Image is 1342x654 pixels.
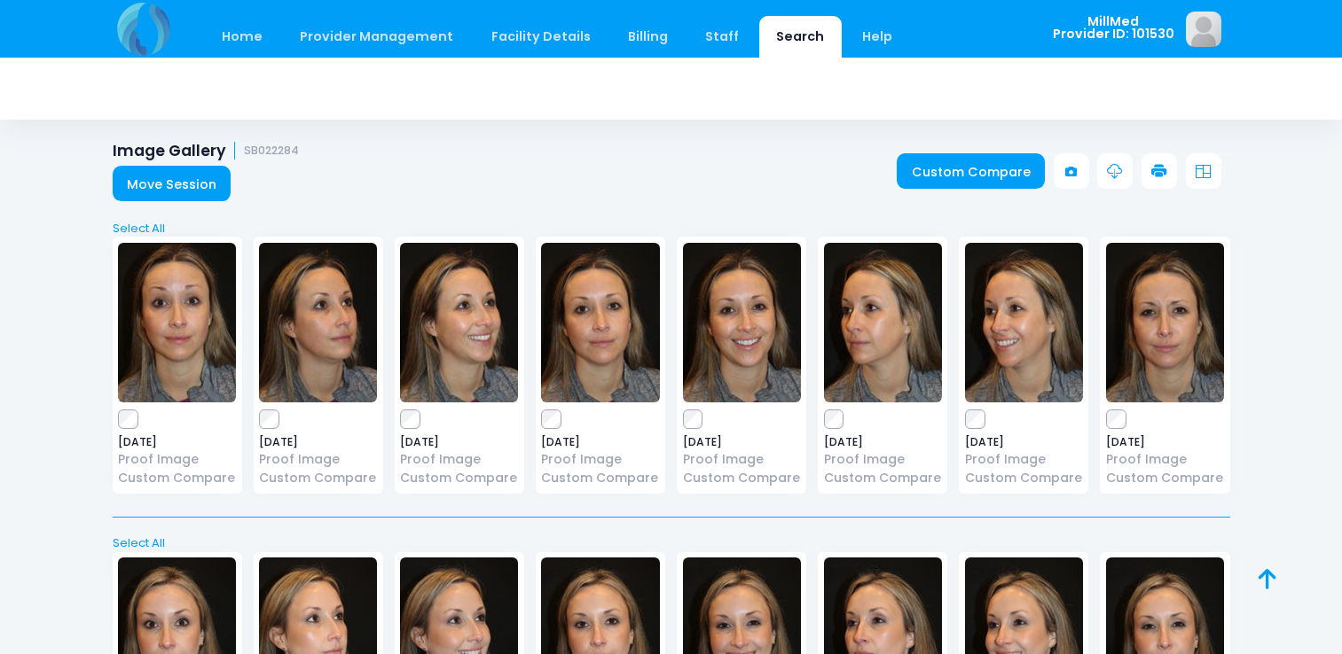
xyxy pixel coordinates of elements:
[824,243,942,402] img: image
[759,16,842,58] a: Search
[965,243,1083,402] img: image
[683,437,801,448] span: [DATE]
[683,469,801,487] a: Custom Compare
[400,437,518,448] span: [DATE]
[400,469,518,487] a: Custom Compare
[259,469,377,487] a: Custom Compare
[113,166,232,201] a: Move Session
[683,450,801,469] a: Proof Image
[844,16,909,58] a: Help
[400,243,518,402] img: image
[965,450,1083,469] a: Proof Image
[965,469,1083,487] a: Custom Compare
[118,450,236,469] a: Proof Image
[824,469,942,487] a: Custom Compare
[118,243,236,402] img: image
[683,243,801,402] img: image
[118,437,236,448] span: [DATE]
[400,450,518,469] a: Proof Image
[1106,450,1224,469] a: Proof Image
[244,144,299,158] small: SB022284
[1186,12,1221,47] img: image
[897,153,1045,189] a: Custom Compare
[205,16,280,58] a: Home
[688,16,757,58] a: Staff
[259,243,377,402] img: image
[259,437,377,448] span: [DATE]
[1106,437,1224,448] span: [DATE]
[965,437,1083,448] span: [DATE]
[824,450,942,469] a: Proof Image
[610,16,685,58] a: Billing
[541,450,659,469] a: Proof Image
[106,534,1236,552] a: Select All
[259,450,377,469] a: Proof Image
[474,16,608,58] a: Facility Details
[283,16,471,58] a: Provider Management
[541,437,659,448] span: [DATE]
[1106,469,1224,487] a: Custom Compare
[118,469,236,487] a: Custom Compare
[1053,15,1174,41] span: MillMed Provider ID: 101530
[541,243,659,402] img: image
[541,469,659,487] a: Custom Compare
[824,437,942,448] span: [DATE]
[1106,243,1224,402] img: image
[106,220,1236,237] a: Select All
[113,142,300,160] h1: Image Gallery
